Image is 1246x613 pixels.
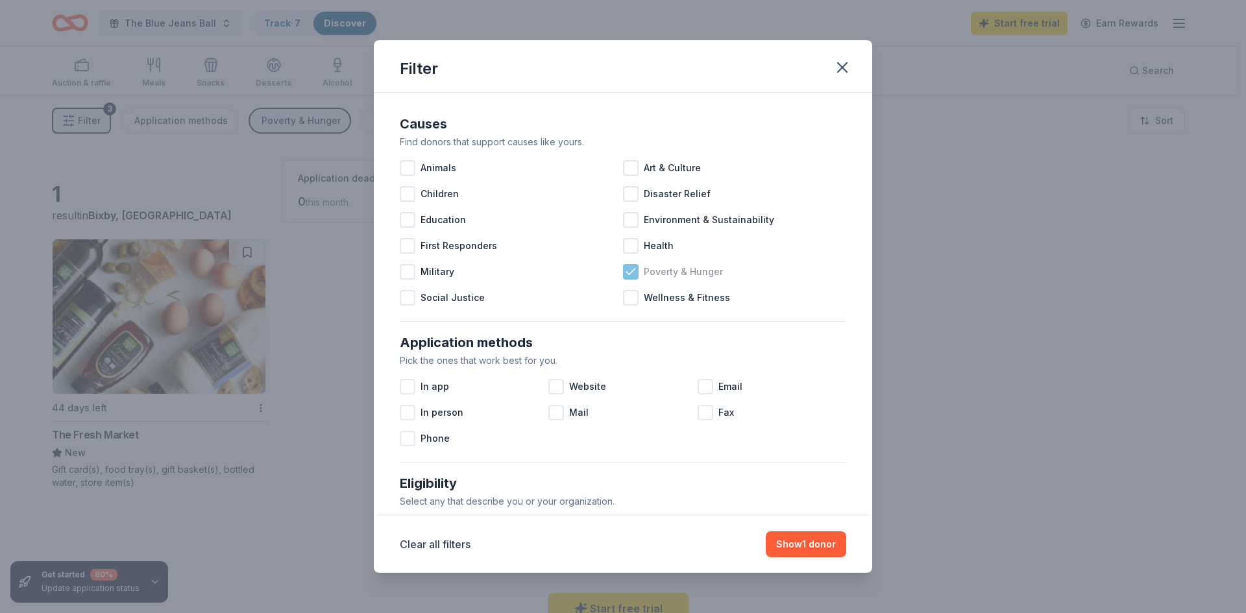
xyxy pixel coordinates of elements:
[400,536,470,552] button: Clear all filters
[400,473,846,494] div: Eligibility
[421,186,459,202] span: Children
[400,58,438,79] div: Filter
[569,405,589,420] span: Mail
[421,212,466,228] span: Education
[718,405,734,420] span: Fax
[644,290,730,306] span: Wellness & Fitness
[400,353,846,368] div: Pick the ones that work best for you.
[421,264,454,280] span: Military
[644,186,711,202] span: Disaster Relief
[718,379,742,394] span: Email
[421,405,463,420] span: In person
[400,494,846,509] div: Select any that describe you or your organization.
[421,431,450,446] span: Phone
[644,160,701,176] span: Art & Culture
[421,379,449,394] span: In app
[421,160,456,176] span: Animals
[766,531,846,557] button: Show1 donor
[644,264,723,280] span: Poverty & Hunger
[400,332,846,353] div: Application methods
[644,212,774,228] span: Environment & Sustainability
[421,238,497,254] span: First Responders
[569,379,606,394] span: Website
[400,134,846,150] div: Find donors that support causes like yours.
[421,290,485,306] span: Social Justice
[644,238,674,254] span: Health
[400,114,846,134] div: Causes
